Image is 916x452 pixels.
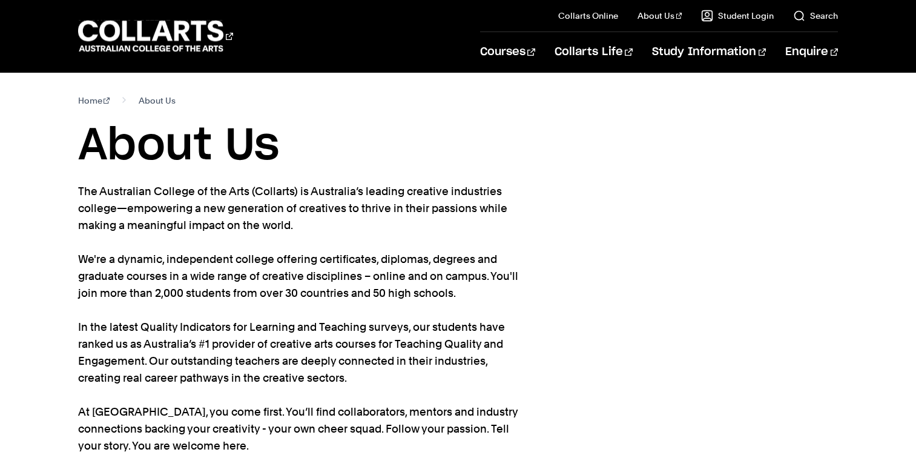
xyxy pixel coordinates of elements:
[638,10,682,22] a: About Us
[78,92,110,109] a: Home
[555,32,633,72] a: Collarts Life
[701,10,774,22] a: Student Login
[78,19,233,53] div: Go to homepage
[793,10,838,22] a: Search
[558,10,618,22] a: Collarts Online
[78,119,839,173] h1: About Us
[652,32,766,72] a: Study Information
[139,92,176,109] span: About Us
[785,32,838,72] a: Enquire
[480,32,535,72] a: Courses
